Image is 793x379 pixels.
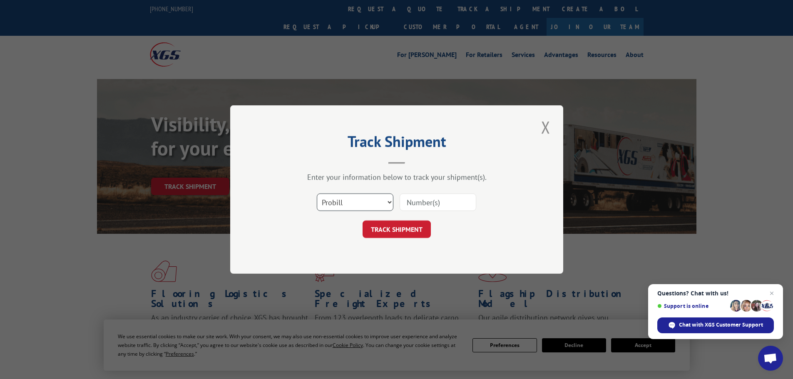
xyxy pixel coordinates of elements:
[657,290,774,297] span: Questions? Chat with us!
[657,303,727,309] span: Support is online
[272,172,522,182] div: Enter your information below to track your shipment(s).
[363,220,431,238] button: TRACK SHIPMENT
[679,321,763,329] span: Chat with XGS Customer Support
[539,116,553,139] button: Close modal
[758,346,783,371] a: Open chat
[657,317,774,333] span: Chat with XGS Customer Support
[272,136,522,151] h2: Track Shipment
[400,193,476,211] input: Number(s)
